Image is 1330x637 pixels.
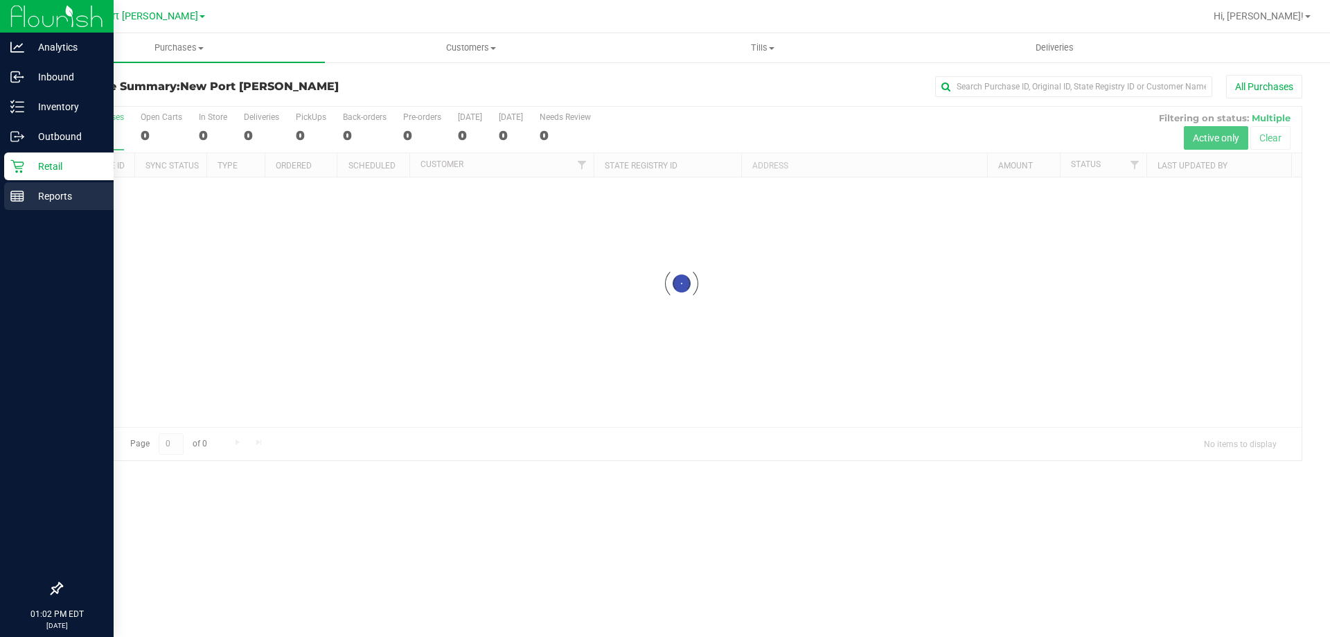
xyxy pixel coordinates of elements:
inline-svg: Retail [10,159,24,173]
p: Retail [24,158,107,175]
span: New Port [PERSON_NAME] [78,10,198,22]
a: Customers [325,33,617,62]
inline-svg: Inventory [10,100,24,114]
span: Customers [326,42,616,54]
span: Deliveries [1017,42,1092,54]
p: [DATE] [6,620,107,631]
p: Analytics [24,39,107,55]
span: Tills [617,42,907,54]
inline-svg: Reports [10,189,24,203]
inline-svg: Analytics [10,40,24,54]
p: Inbound [24,69,107,85]
inline-svg: Inbound [10,70,24,84]
p: Outbound [24,128,107,145]
inline-svg: Outbound [10,130,24,143]
p: 01:02 PM EDT [6,608,107,620]
span: Purchases [33,42,325,54]
span: New Port [PERSON_NAME] [180,80,339,93]
a: Deliveries [909,33,1200,62]
input: Search Purchase ID, Original ID, State Registry ID or Customer Name... [935,76,1212,97]
button: All Purchases [1226,75,1302,98]
span: Hi, [PERSON_NAME]! [1214,10,1304,21]
p: Reports [24,188,107,204]
a: Tills [617,33,908,62]
a: Purchases [33,33,325,62]
p: Inventory [24,98,107,115]
h3: Purchase Summary: [61,80,475,93]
